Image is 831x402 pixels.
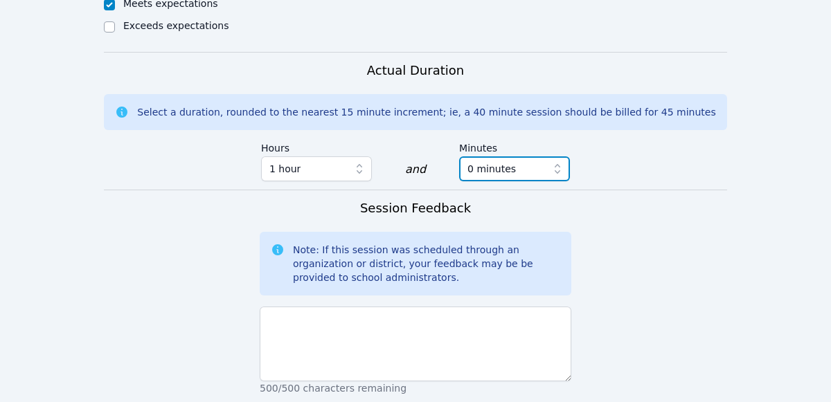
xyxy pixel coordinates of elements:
[360,199,471,218] h3: Session Feedback
[459,156,570,181] button: 0 minutes
[261,136,372,156] label: Hours
[293,243,560,284] div: Note: If this session was scheduled through an organization or district, your feedback may be be ...
[261,156,372,181] button: 1 hour
[367,61,464,80] h3: Actual Duration
[137,105,715,119] div: Select a duration, rounded to the nearest 15 minute increment; ie, a 40 minute session should be ...
[459,136,570,156] label: Minutes
[405,161,426,178] div: and
[467,161,516,177] span: 0 minutes
[260,381,571,395] p: 500/500 characters remaining
[269,161,301,177] span: 1 hour
[123,20,229,31] label: Exceeds expectations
